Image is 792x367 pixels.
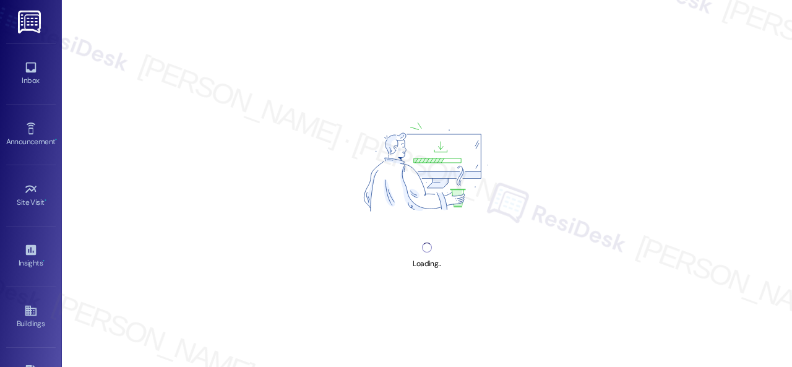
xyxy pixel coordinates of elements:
span: • [45,196,46,205]
a: Inbox [6,57,56,90]
a: Buildings [6,300,56,334]
span: • [43,257,45,266]
a: Insights • [6,240,56,273]
a: Site Visit • [6,179,56,212]
span: • [55,136,57,144]
img: ResiDesk Logo [18,11,43,33]
div: Loading... [413,257,441,270]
